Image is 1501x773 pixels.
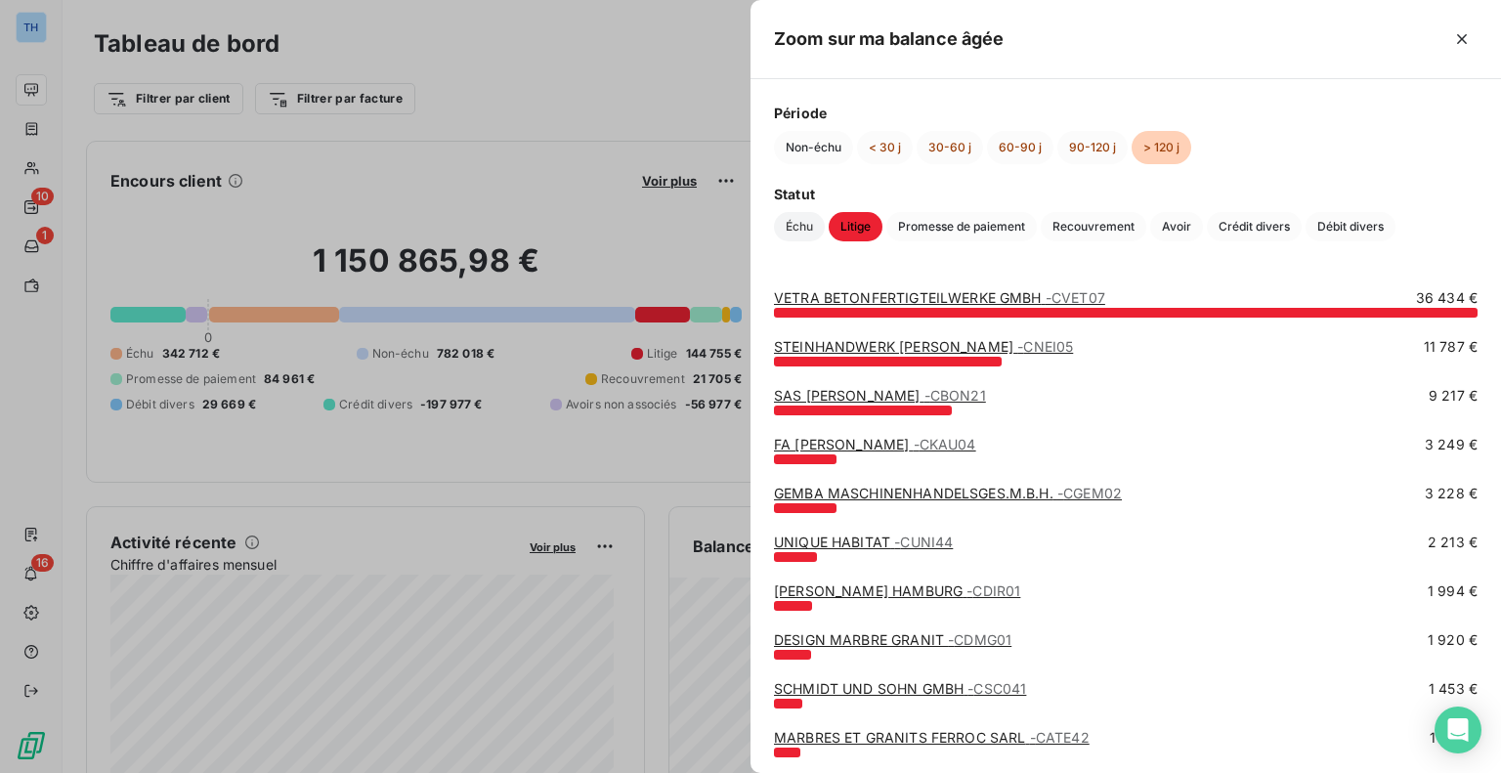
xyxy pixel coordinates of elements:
[1150,212,1203,241] button: Avoir
[1429,679,1478,699] span: 1 453 €
[886,212,1037,241] button: Promesse de paiement
[1017,338,1073,355] span: - CNEI05
[774,729,1090,746] a: MARBRES ET GRANITS FERROC SARL
[774,25,1005,53] h5: Zoom sur ma balance âgée
[1430,728,1478,748] span: 1 375 €
[987,131,1053,164] button: 60-90 j
[1132,131,1191,164] button: > 120 j
[774,212,825,241] button: Échu
[774,582,1020,599] a: [PERSON_NAME] HAMBURG
[1424,337,1478,357] span: 11 787 €
[1057,131,1128,164] button: 90-120 j
[1041,212,1146,241] button: Recouvrement
[1057,485,1122,501] span: - CGEM02
[1207,212,1302,241] button: Crédit divers
[857,131,913,164] button: < 30 j
[924,387,986,404] span: - CBON21
[774,289,1105,306] a: VETRA BETONFERTIGTEILWERKE GMBH
[1428,630,1478,650] span: 1 920 €
[774,184,1478,204] span: Statut
[1435,707,1481,753] div: Open Intercom Messenger
[774,131,853,164] button: Non-échu
[948,631,1011,648] span: - CDMG01
[1428,581,1478,601] span: 1 994 €
[966,582,1020,599] span: - CDIR01
[917,131,983,164] button: 30-60 j
[914,436,976,452] span: - CKAU04
[774,631,1011,648] a: DESIGN MARBRE GRANIT
[1425,435,1478,454] span: 3 249 €
[1306,212,1395,241] button: Débit divers
[774,680,1026,697] a: SCHMIDT UND SOHN GMBH
[894,534,953,550] span: - CUNI44
[829,212,882,241] button: Litige
[1428,533,1478,552] span: 2 213 €
[774,436,976,452] a: FA [PERSON_NAME]
[774,338,1073,355] a: STEINHANDWERK [PERSON_NAME]
[1030,729,1090,746] span: - CATE42
[1425,484,1478,503] span: 3 228 €
[1046,289,1105,306] span: - CVET07
[967,680,1026,697] span: - CSC041
[774,387,986,404] a: SAS [PERSON_NAME]
[774,534,953,550] a: UNIQUE HABITAT
[1429,386,1478,406] span: 9 217 €
[774,485,1122,501] a: GEMBA MASCHINENHANDELSGES.M.B.H.
[774,103,1478,123] span: Période
[1416,288,1478,308] span: 36 434 €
